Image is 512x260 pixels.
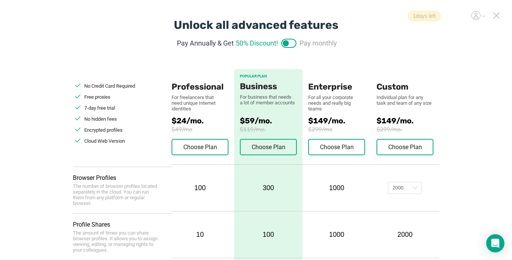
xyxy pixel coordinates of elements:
button: Choose Plan [308,139,365,155]
div: For freelancers that need unique Internet identities [172,95,221,112]
span: Encrypted profiles [84,127,123,133]
button: Choose Plan [240,139,297,155]
div: POPULAR PLAN [240,74,297,79]
div: Individual plan for any task and team of any size [377,95,433,106]
div: The number of browser profiles located separately in the cloud. You can run them from any platfor... [73,183,160,206]
div: a lot of member accounts [240,100,297,106]
button: Choose Plan [172,139,228,155]
span: Pay monthly [299,38,337,48]
div: 300 [234,165,302,211]
div: The amount of times you can share browser profiles. It allows you to assign viewing, editing, or ... [73,230,160,253]
i: icon: down [413,186,417,191]
div: Professional [172,69,228,92]
div: Open Intercom Messenger [486,234,504,252]
div: Business [240,82,297,91]
span: $149/mo. [308,116,377,125]
span: $49/mo [172,126,234,133]
div: For business that needs [240,94,297,100]
div: Browser Profiles [73,174,172,181]
div: 100 [234,211,302,258]
span: Pay Annually & Get [177,38,234,48]
span: $24/mo. [172,116,234,125]
span: Cloud Web Version [84,138,125,144]
span: Free proxies [84,94,110,100]
div: Unlock all advanced features [174,18,339,32]
span: No Credit Card Required [84,83,135,89]
span: No hidden fees [84,116,117,122]
div: 10 [172,231,228,239]
button: Choose Plan [377,139,433,155]
span: $59/mo. [240,116,297,125]
div: 1000 [308,184,365,192]
div: 100 [172,184,228,192]
span: $299/mo. [377,126,439,133]
span: 7-day free trial [84,105,115,111]
div: Enterprise [308,69,365,92]
div: 2000 [377,231,433,239]
div: Custom [377,69,433,92]
div: 1000 [308,231,365,239]
div: 2000 [392,182,403,194]
span: 50% Discount! [236,38,278,48]
div: Profile Shares [73,221,172,228]
div: For all your corporate needs and really big teams [308,95,365,112]
span: $119/mo. [240,126,297,133]
span: $149/mo. [377,116,439,125]
span: 1 days left [408,11,441,21]
span: $299/mo [308,126,377,133]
